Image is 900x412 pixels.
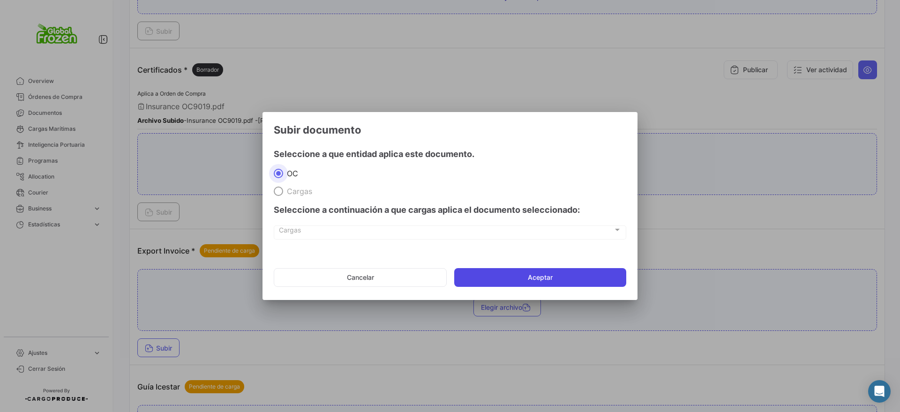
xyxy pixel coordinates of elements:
[283,169,298,178] span: OC
[274,203,626,217] h4: Seleccione a continuación a que cargas aplica el documento seleccionado:
[279,228,613,236] span: Cargas
[283,187,312,196] span: Cargas
[454,268,626,287] button: Aceptar
[274,148,626,161] h4: Seleccione a que entidad aplica este documento.
[868,380,891,403] div: Abrir Intercom Messenger
[274,268,447,287] button: Cancelar
[274,123,626,136] h3: Subir documento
